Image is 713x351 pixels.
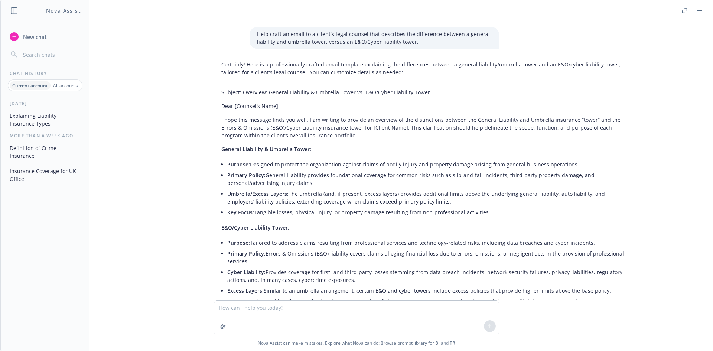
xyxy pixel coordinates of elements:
[53,82,78,89] p: All accounts
[221,102,627,110] p: Dear [Counsel’s Name],
[227,239,250,246] span: Purpose:
[7,142,84,162] button: Definition of Crime Insurance
[227,159,627,170] li: Designed to protect the organization against claims of bodily injury and property damage arising ...
[227,296,627,307] li: Financial loss from professional errors, technology failures, or cyber exposures, rather than tra...
[227,298,254,305] span: Key Focus:
[227,209,254,216] span: Key Focus:
[22,33,47,41] span: New chat
[227,190,289,197] span: Umbrella/Excess Layers:
[7,110,84,130] button: Explaining Liability Insurance Types
[227,161,250,168] span: Purpose:
[3,335,710,351] span: Nova Assist can make mistakes. Explore what Nova can do: Browse prompt library for and
[221,88,627,96] p: Subject: Overview: General Liability & Umbrella Tower vs. E&O/Cyber Liability Tower
[450,340,455,346] a: TR
[227,237,627,248] li: Tailored to address claims resulting from professional services and technology-related risks, inc...
[1,70,89,77] div: Chat History
[435,340,440,346] a: BI
[227,250,266,257] span: Primary Policy:
[227,172,266,179] span: Primary Policy:
[221,146,311,153] span: General Liability & Umbrella Tower:
[1,100,89,107] div: [DATE]
[257,30,492,46] p: Help craft an email to a client's legal counsel that describes the difference between a general l...
[22,49,81,60] input: Search chats
[7,165,84,185] button: Insurance Coverage for UK Office
[221,224,289,231] span: E&O/Cyber Liability Tower:
[227,269,266,276] span: Cyber Liability:
[221,61,627,76] p: Certainly! Here is a professionally crafted email template explaining the differences between a g...
[227,188,627,207] li: The umbrella (and, if present, excess layers) provides additional limits above the underlying gen...
[227,267,627,285] li: Provides coverage for first- and third-party losses stemming from data breach incidents, network ...
[227,207,627,218] li: Tangible losses, physical injury, or property damage resulting from non-professional activities.
[1,133,89,139] div: More than a week ago
[12,82,48,89] p: Current account
[227,287,264,294] span: Excess Layers:
[7,30,84,43] button: New chat
[221,116,627,139] p: I hope this message finds you well. I am writing to provide an overview of the distinctions betwe...
[227,285,627,296] li: Similar to an umbrella arrangement, certain E&O and cyber towers include excess policies that pro...
[46,7,81,14] h1: Nova Assist
[227,248,627,267] li: Errors & Omissions (E&O) liability covers claims alleging financial loss due to errors, omissions...
[227,170,627,188] li: General Liability provides foundational coverage for common risks such as slip-and-fall incidents...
